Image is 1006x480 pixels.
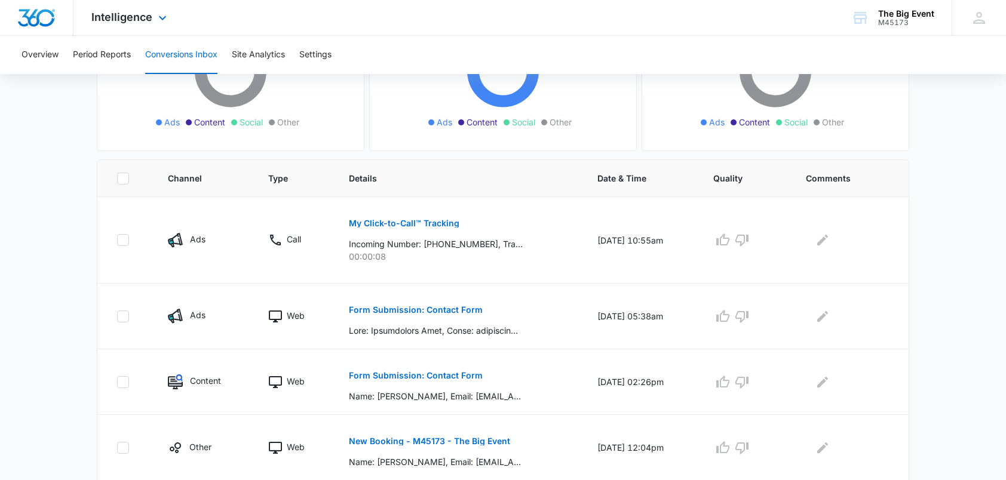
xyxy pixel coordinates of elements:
p: 00:00:08 [349,250,568,263]
span: Content [467,116,498,128]
p: Web [287,441,305,453]
button: Edit Comments [813,230,832,250]
button: Site Analytics [232,36,285,74]
span: Other [277,116,299,128]
span: Social [512,116,535,128]
span: Content [739,116,770,128]
span: Quality [713,172,759,184]
p: New Booking - M45173 - The Big Event [349,437,510,445]
span: Date & Time [597,172,668,184]
button: Settings [299,36,332,74]
p: Incoming Number: [PHONE_NUMBER], Tracking Number: [PHONE_NUMBER], Ring To: [PHONE_NUMBER], Caller... [349,238,523,250]
span: Type [268,172,303,184]
p: Form Submission: Contact Form [349,371,483,380]
button: Form Submission: Contact Form [349,361,483,390]
p: Form Submission: Contact Form [349,306,483,314]
span: Comments [806,172,872,184]
p: Web [287,309,305,322]
p: Ads [190,233,206,245]
span: Other [550,116,572,128]
p: Lore: Ipsumdolors Amet, Conse: adipiscinge.s.doei@tempo.inc, Utlab: 9285484934, Etdo mag al enim ... [349,324,523,337]
button: Edit Comments [813,373,832,392]
button: Form Submission: Contact Form [349,296,483,324]
button: My Click-to-Call™ Tracking [349,209,459,238]
span: Channel [168,172,222,184]
span: Content [194,116,225,128]
td: [DATE] 02:26pm [583,349,700,415]
span: Details [349,172,551,184]
p: Content [190,374,221,387]
p: Web [287,375,305,387]
p: My Click-to-Call™ Tracking [349,219,459,227]
span: Social [240,116,263,128]
div: account name [878,9,934,19]
button: Period Reports [73,36,131,74]
div: account id [878,19,934,27]
p: Call [287,233,301,245]
p: Name: [PERSON_NAME], Email: [EMAIL_ADDRESS][DOMAIN_NAME], Booking Type: Headshots, Booking Timezo... [349,456,523,468]
button: Edit Comments [813,438,832,457]
button: Conversions Inbox [145,36,217,74]
span: Social [784,116,808,128]
span: Ads [709,116,725,128]
p: Other [189,441,211,453]
td: [DATE] 05:38am [583,284,700,349]
button: Edit Comments [813,307,832,326]
button: Overview [22,36,59,74]
span: Intelligence [91,11,152,23]
span: Ads [437,116,452,128]
span: Other [822,116,844,128]
td: [DATE] 10:55am [583,197,700,284]
p: Ads [190,309,206,321]
p: Name: [PERSON_NAME], Email: [EMAIL_ADDRESS][DOMAIN_NAME], Phone: [PHONE_NUMBER], What can we help... [349,390,523,402]
button: New Booking - M45173 - The Big Event [349,427,510,456]
span: Ads [164,116,180,128]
